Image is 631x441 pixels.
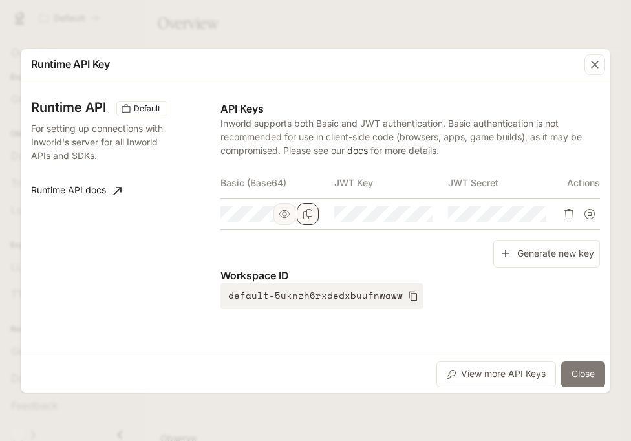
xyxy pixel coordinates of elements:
[220,101,600,116] p: API Keys
[493,240,600,268] button: Generate new key
[129,103,166,114] span: Default
[220,116,600,157] p: Inworld supports both Basic and JWT authentication. Basic authentication is not recommended for u...
[562,167,600,199] th: Actions
[561,361,605,387] button: Close
[220,283,423,309] button: default-5uknzh6rxdedxbuufnwaww
[26,178,127,204] a: Runtime API docs
[334,167,448,199] th: JWT Key
[116,101,167,116] div: These keys will apply to your current workspace only
[347,145,368,156] a: docs
[297,203,319,225] button: Copy Basic (Base64)
[31,101,106,114] h3: Runtime API
[436,361,556,387] button: View more API Keys
[31,56,110,72] p: Runtime API Key
[559,204,579,224] button: Delete API key
[579,204,600,224] button: Suspend API key
[31,122,166,162] p: For setting up connections with Inworld's server for all Inworld APIs and SDKs.
[448,167,562,199] th: JWT Secret
[220,268,600,283] p: Workspace ID
[220,167,334,199] th: Basic (Base64)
